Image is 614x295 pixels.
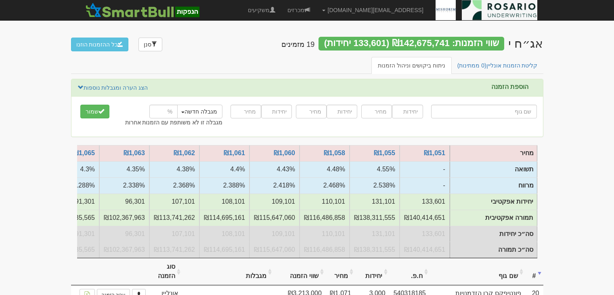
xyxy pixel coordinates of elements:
td: סה״כ תמורה [249,242,300,258]
td: מרווח [99,177,149,194]
td: מרווח [149,177,199,194]
a: ניתוח ביקושים וניהול הזמנות [371,57,452,74]
td: מרווח [249,177,300,194]
input: שם גוף [431,105,537,118]
th: #: activate to sort column ascending [525,258,543,285]
a: ₪1,061 [224,150,245,156]
td: יחידות אפקטיבי [249,194,300,210]
td: תשואה [199,161,249,177]
td: תמורה אפקטיבית [350,210,400,226]
th: שווי הזמנה: activate to sort column ascending [274,258,326,285]
th: שם גוף: activate to sort column ascending [430,258,525,285]
td: יחידות אפקטיבי [450,194,537,210]
h4: 19 מזמינים [281,41,314,49]
td: תמורה אפקטיבית [300,210,350,226]
button: מגבלה חדשה [176,105,222,118]
input: מחיר [361,105,392,118]
td: מרווח [450,178,537,194]
a: ₪1,065 [73,150,95,156]
td: סה״כ תמורה [450,242,537,258]
label: מגבלה זו לא משותפת עם הזמנות אחרות [125,118,222,126]
input: יחידות [327,105,357,118]
td: סה״כ יחידות [450,226,537,242]
label: הוספת הזמנה [491,83,528,91]
td: מרווח [300,177,350,194]
div: מישורים השקעות נדל"ן בע"מ - אג״ח (י) - הנפקה לציבור [508,37,543,50]
a: ₪1,058 [324,150,345,156]
td: תשואה [400,161,450,177]
td: תמורה אפקטיבית [199,210,249,226]
a: ₪1,051 [424,150,445,156]
td: מחיר [450,145,537,162]
span: (0 ממתינות) [457,62,486,69]
td: תשואה [249,161,300,177]
td: תמורה אפקטיבית [99,210,149,226]
img: SmartBull Logo [83,2,202,18]
th: יחידות: activate to sort column ascending [355,258,390,285]
td: יחידות אפקטיבי [350,194,400,210]
td: תמורה אפקטיבית [400,210,450,226]
td: תמורה אפקטיבית [249,210,300,226]
td: מרווח [350,177,400,194]
button: כל ההזמנות הוזנו [71,38,129,51]
a: ₪1,060 [274,150,295,156]
input: יחידות [392,105,423,118]
a: קליטת הזמנות אונליין(0 ממתינות) [451,57,544,74]
td: סה״כ יחידות [99,226,149,242]
th: ח.פ.: activate to sort column ascending [390,258,430,285]
td: סה״כ תמורה [400,242,450,258]
a: ₪1,055 [374,150,395,156]
td: תשואה [300,161,350,177]
td: יחידות אפקטיבי [199,194,249,210]
td: סה״כ יחידות [199,226,249,242]
td: תשואה [99,161,149,177]
td: סה״כ תמורה [300,242,350,258]
td: מרווח [199,177,249,194]
td: יחידות אפקטיבי [400,194,450,210]
td: יחידות אפקטיבי [149,194,199,210]
td: תשואה [450,162,537,178]
td: סה״כ יחידות [300,226,350,242]
td: תמורה אפקטיבית [149,210,199,226]
td: סה״כ יחידות [149,226,199,242]
td: סה״כ תמורה [149,242,199,258]
input: יחידות [261,105,292,118]
a: סנן [138,38,162,51]
th: סוג הזמנה: activate to sort column ascending [150,258,182,285]
td: יחידות אפקטיבי [300,194,350,210]
td: מרווח [400,177,450,194]
th: מגבלות: activate to sort column ascending [182,258,274,285]
input: מחיר [296,105,327,118]
td: תשואה [149,161,199,177]
td: סה״כ יחידות [400,226,450,242]
td: סה״כ תמורה [350,242,400,258]
a: ₪1,063 [124,150,145,156]
a: הצג הערה ומגבלות נוספות [78,83,149,92]
button: שמור [80,105,109,118]
td: סה״כ תמורה [99,242,149,258]
td: סה״כ יחידות [249,226,300,242]
a: ₪1,062 [174,150,195,156]
th: מחיר: activate to sort column ascending [326,258,355,285]
div: שווי הזמנות: ₪142,675,741 (133,601 יחידות) [319,37,504,51]
td: תמורה אפקטיבית [450,210,537,226]
input: % [149,105,178,118]
td: סה״כ יחידות [350,226,400,242]
td: סה״כ תמורה [199,242,249,258]
td: יחידות אפקטיבי [99,194,149,210]
input: מחיר [231,105,261,118]
td: תשואה [350,161,400,177]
